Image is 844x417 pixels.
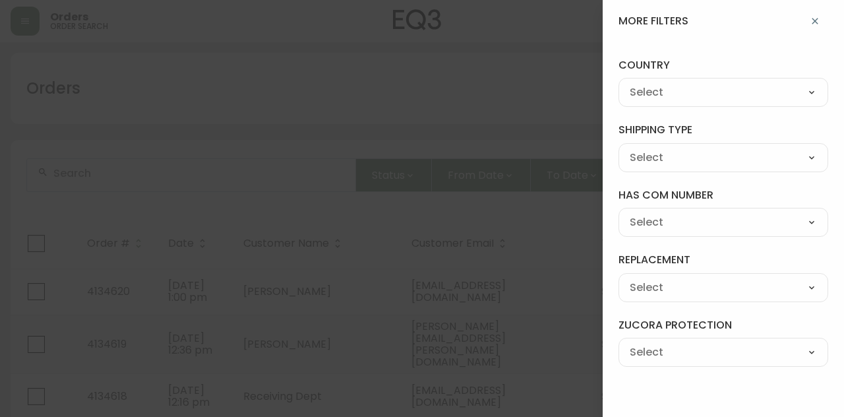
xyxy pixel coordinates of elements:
[618,318,828,333] label: zucora protection
[618,188,828,203] label: has com number
[618,58,828,73] label: country
[618,123,828,137] label: shipping type
[618,14,688,28] h4: more filters
[618,253,828,267] label: replacement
